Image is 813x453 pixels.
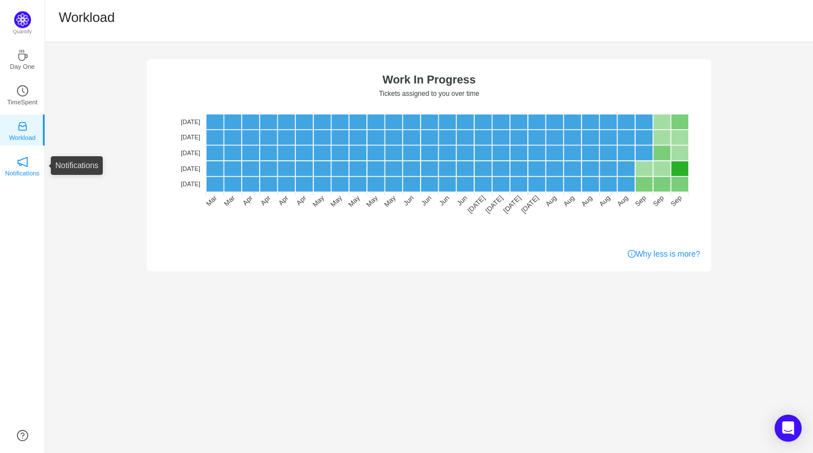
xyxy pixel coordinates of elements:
[580,194,594,208] tspan: Aug
[17,53,28,64] a: icon: coffeeDay One
[181,149,200,156] tspan: [DATE]
[241,194,254,207] tspan: Apr
[17,160,28,171] a: icon: notificationNotifications
[519,194,540,215] tspan: [DATE]
[615,194,630,208] tspan: Aug
[259,194,272,207] tspan: Apr
[775,415,802,442] div: Open Intercom Messenger
[383,194,397,209] tspan: May
[311,194,326,209] tspan: May
[628,248,700,260] a: Why less is more?
[544,194,558,208] tspan: Aug
[181,134,200,140] tspan: [DATE]
[17,50,28,61] i: icon: coffee
[59,9,115,26] h1: Workload
[329,194,344,209] tspan: May
[181,181,200,187] tspan: [DATE]
[14,11,31,28] img: Quantify
[347,194,361,209] tspan: May
[9,133,36,143] p: Workload
[382,73,475,86] text: Work In Progress
[562,194,576,208] tspan: Aug
[10,61,34,72] p: Day One
[17,156,28,168] i: icon: notification
[598,194,612,208] tspan: Aug
[17,430,28,441] a: icon: question-circle
[277,194,290,207] tspan: Apr
[466,194,487,215] tspan: [DATE]
[295,194,308,207] tspan: Apr
[652,193,666,208] tspan: Sep
[438,194,451,208] tspan: Jun
[181,165,200,172] tspan: [DATE]
[633,193,648,208] tspan: Sep
[17,85,28,96] i: icon: clock-circle
[456,194,469,208] tspan: Jun
[628,250,636,258] i: icon: info-circle
[181,118,200,125] tspan: [DATE]
[7,97,38,107] p: TimeSpent
[13,28,32,36] p: Quantify
[204,194,218,208] tspan: Mar
[17,121,28,132] i: icon: inbox
[17,89,28,100] a: icon: clock-circleTimeSpent
[17,124,28,135] a: icon: inboxWorkload
[402,194,416,208] tspan: Jun
[669,193,683,208] tspan: Sep
[484,194,505,215] tspan: [DATE]
[419,194,433,208] tspan: Jun
[379,90,479,98] text: Tickets assigned to you over time
[222,194,237,208] tspan: Mar
[365,194,379,209] tspan: May
[502,194,523,215] tspan: [DATE]
[5,168,40,178] p: Notifications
